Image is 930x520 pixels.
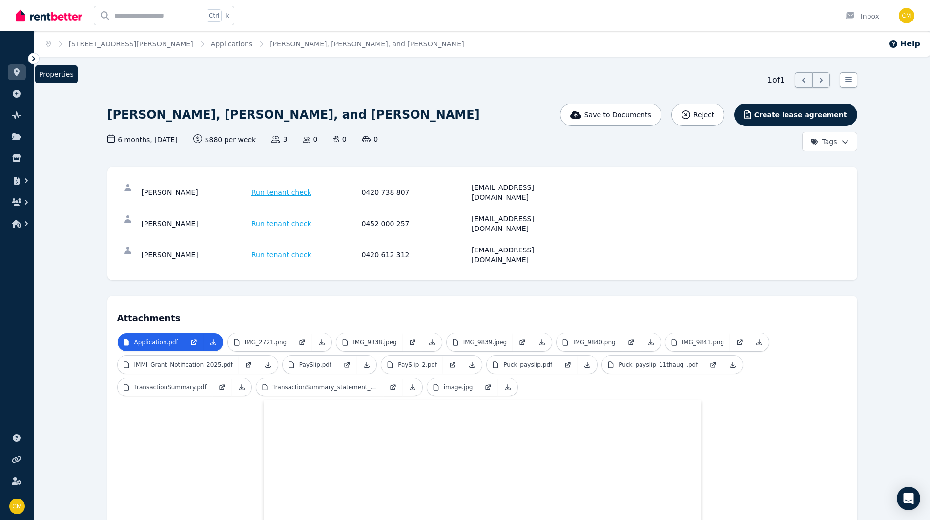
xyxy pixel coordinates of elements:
a: Open in new Tab [621,333,641,351]
div: [PERSON_NAME] [142,245,249,265]
div: Inbox [845,11,879,21]
a: Download Attachment [723,356,743,374]
h1: [PERSON_NAME], [PERSON_NAME], and [PERSON_NAME] [107,107,480,123]
a: TransactionSummary_statement_.pdf [256,378,383,396]
a: Open in new Tab [292,333,312,351]
div: 0420 612 312 [362,245,469,265]
p: IMMI_Grant_Notification_2025.pdf [134,361,233,369]
a: IMG_2721.png [228,333,292,351]
p: image.jpg [444,383,473,391]
button: Help [889,38,920,50]
a: Puck_payslip_11thaug_.pdf [602,356,703,374]
a: Open in new Tab [337,356,357,374]
span: Run tenant check [251,219,311,229]
p: PaySlip.pdf [299,361,331,369]
div: [PERSON_NAME] [142,183,249,202]
a: Download Attachment [578,356,597,374]
img: Chantelle Martin [899,8,914,23]
a: IMMI_Grant_Notification_2025.pdf [118,356,239,374]
p: IMG_9840.png [573,338,615,346]
span: Create lease agreement [754,110,847,120]
p: PaySlip_2.pdf [398,361,437,369]
a: PaySlip.pdf [283,356,337,374]
a: TransactionSummary.pdf [118,378,212,396]
a: Download Attachment [357,356,376,374]
a: Open in new Tab [443,356,462,374]
div: [EMAIL_ADDRESS][DOMAIN_NAME] [472,245,579,265]
a: Download Attachment [204,333,223,351]
div: 0452 000 257 [362,214,469,233]
span: 0 [362,134,378,144]
span: 6 months , [DATE] [107,134,178,145]
a: IMG_9841.png [665,333,730,351]
p: TransactionSummary_statement_.pdf [272,383,377,391]
span: 3 [271,134,287,144]
span: 0 [303,134,318,144]
a: Download Attachment [498,378,517,396]
span: 1 of 1 [767,74,785,86]
a: Open in new Tab [383,378,403,396]
a: Open in new Tab [184,333,204,351]
p: IMG_9838.jpeg [353,338,397,346]
span: 0 [333,134,347,144]
span: [PERSON_NAME], [PERSON_NAME], and [PERSON_NAME] [270,39,464,49]
a: Download Attachment [312,333,331,351]
a: Download Attachment [258,356,278,374]
span: Properties [39,69,74,79]
p: IMG_9841.png [682,338,724,346]
img: RentBetter [16,8,82,23]
p: IMG_9839.jpeg [463,338,507,346]
span: Save to Documents [584,110,651,120]
a: Applications [211,40,253,48]
span: k [226,12,229,20]
span: Run tenant check [251,250,311,260]
p: Puck_payslip_11thaug_.pdf [619,361,698,369]
a: Open in new Tab [478,378,498,396]
div: Open Intercom Messenger [897,487,920,510]
div: [PERSON_NAME] [142,214,249,233]
a: Puck_payslip.pdf [487,356,558,374]
button: Reject [671,104,724,126]
p: Application.pdf [134,338,178,346]
a: [STREET_ADDRESS][PERSON_NAME] [69,40,193,48]
a: Open in new Tab [239,356,258,374]
a: IMG_9840.png [557,333,621,351]
a: Download Attachment [641,333,661,351]
h4: Attachments [117,306,847,325]
span: Run tenant check [251,187,311,197]
p: TransactionSummary.pdf [134,383,207,391]
a: Open in new Tab [403,333,422,351]
a: Download Attachment [403,378,422,396]
a: Open in new Tab [703,356,723,374]
a: Download Attachment [749,333,769,351]
a: Application.pdf [118,333,184,351]
p: IMG_2721.png [245,338,287,346]
div: [EMAIL_ADDRESS][DOMAIN_NAME] [472,183,579,202]
p: Puck_payslip.pdf [503,361,552,369]
a: IMG_9838.jpeg [336,333,403,351]
nav: Breadcrumb [34,31,476,57]
a: Open in new Tab [730,333,749,351]
a: Download Attachment [462,356,482,374]
a: Open in new Tab [212,378,232,396]
a: Open in new Tab [558,356,578,374]
button: Save to Documents [560,104,661,126]
div: 0420 738 807 [362,183,469,202]
img: Chantelle Martin [9,499,25,514]
a: Open in new Tab [513,333,532,351]
button: Create lease agreement [734,104,857,126]
span: $880 per week [193,134,256,145]
button: Tags [802,132,857,151]
span: Reject [693,110,714,120]
a: IMG_9839.jpeg [447,333,513,351]
a: Download Attachment [232,378,251,396]
a: Download Attachment [532,333,552,351]
a: image.jpg [427,378,479,396]
a: PaySlip_2.pdf [381,356,443,374]
span: Ctrl [207,9,222,22]
div: [EMAIL_ADDRESS][DOMAIN_NAME] [472,214,579,233]
span: Tags [810,137,837,146]
a: Download Attachment [422,333,442,351]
